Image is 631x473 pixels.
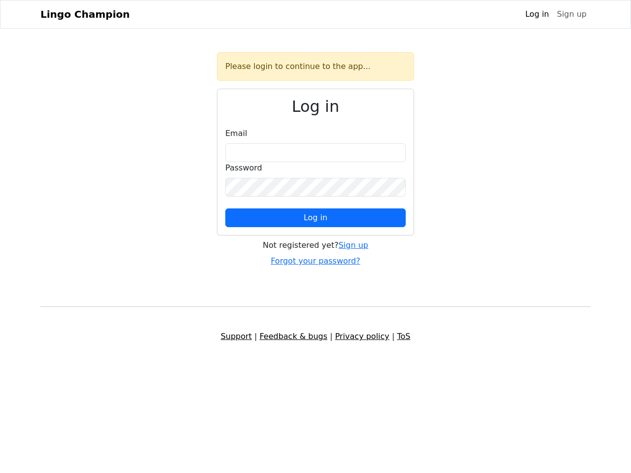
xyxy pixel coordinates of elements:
div: Please login to continue to the app... [217,52,414,81]
div: Not registered yet? [217,239,414,251]
a: Forgot your password? [271,256,360,266]
a: Feedback & bugs [259,332,327,341]
a: ToS [397,332,410,341]
a: Log in [521,4,553,24]
a: Sign up [553,4,591,24]
span: Log in [304,213,327,222]
label: Password [225,162,262,174]
div: | | | [35,331,596,342]
a: Lingo Champion [40,4,130,24]
a: Privacy policy [335,332,389,341]
a: Sign up [339,240,368,250]
a: Support [221,332,252,341]
h2: Log in [225,97,406,116]
label: Email [225,128,247,139]
button: Log in [225,208,406,227]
